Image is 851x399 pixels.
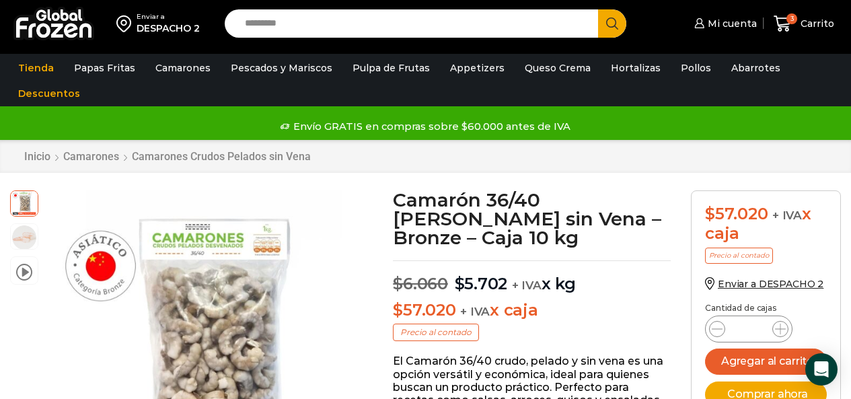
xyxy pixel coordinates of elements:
p: x caja [393,301,671,320]
a: Pulpa de Frutas [346,55,437,81]
span: Camaron 36/40 RPD Bronze [11,189,38,216]
a: Appetizers [443,55,511,81]
p: x kg [393,260,671,294]
div: Open Intercom Messenger [805,353,838,386]
a: Camarones [149,55,217,81]
div: DESPACHO 2 [137,22,200,35]
span: 36/40 rpd bronze [11,224,38,251]
span: Carrito [797,17,834,30]
nav: Breadcrumb [24,150,311,163]
bdi: 5.702 [455,274,508,293]
p: Precio al contado [393,324,479,341]
span: Mi cuenta [704,17,757,30]
a: Tienda [11,55,61,81]
span: + IVA [772,209,802,222]
a: Camarones Crudos Pelados sin Vena [131,150,311,163]
span: $ [705,204,715,223]
p: Cantidad de cajas [705,303,827,313]
span: Enviar a DESPACHO 2 [718,278,823,290]
bdi: 57.020 [705,204,768,223]
p: Precio al contado [705,248,773,264]
span: + IVA [460,305,490,318]
div: x caja [705,205,827,244]
a: Pescados y Mariscos [224,55,339,81]
a: Queso Crema [518,55,597,81]
bdi: 57.020 [393,300,455,320]
a: Papas Fritas [67,55,142,81]
span: $ [393,300,403,320]
a: Descuentos [11,81,87,106]
span: 3 [786,13,797,24]
a: Pollos [674,55,718,81]
div: Enviar a [137,12,200,22]
bdi: 6.060 [393,274,448,293]
button: Agregar al carrito [705,349,827,375]
button: Search button [598,9,626,38]
h1: Camarón 36/40 [PERSON_NAME] sin Vena – Bronze – Caja 10 kg [393,190,671,247]
a: 3 Carrito [770,8,838,40]
a: Inicio [24,150,51,163]
span: $ [455,274,465,293]
a: Camarones [63,150,120,163]
a: Mi cuenta [691,10,757,37]
a: Abarrotes [725,55,787,81]
a: Enviar a DESPACHO 2 [705,278,823,290]
span: + IVA [512,279,542,292]
a: Hortalizas [604,55,667,81]
img: address-field-icon.svg [116,12,137,35]
span: $ [393,274,403,293]
input: Product quantity [736,320,762,338]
